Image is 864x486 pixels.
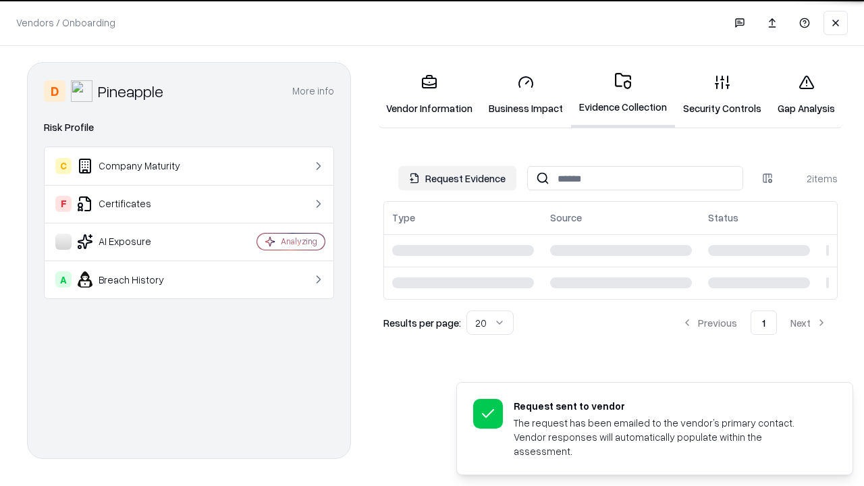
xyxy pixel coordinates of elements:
[671,310,838,335] nav: pagination
[55,271,72,288] div: A
[55,271,217,288] div: Breach History
[292,79,334,103] button: More info
[571,62,675,128] a: Evidence Collection
[55,196,72,212] div: F
[98,80,163,102] div: Pineapple
[769,63,843,126] a: Gap Analysis
[675,63,769,126] a: Security Controls
[784,171,838,186] div: 2 items
[44,80,65,102] div: D
[378,63,481,126] a: Vendor Information
[55,196,217,212] div: Certificates
[55,234,217,250] div: AI Exposure
[751,310,777,335] button: 1
[55,158,72,174] div: C
[55,158,217,174] div: Company Maturity
[392,211,415,225] div: Type
[514,416,820,458] div: The request has been emailed to the vendor’s primary contact. Vendor responses will automatically...
[481,63,571,126] a: Business Impact
[281,236,317,247] div: Analyzing
[44,119,334,136] div: Risk Profile
[708,211,738,225] div: Status
[71,80,92,102] img: Pineapple
[16,16,115,30] p: Vendors / Onboarding
[398,166,516,190] button: Request Evidence
[383,316,461,330] p: Results per page:
[550,211,582,225] div: Source
[514,399,820,413] div: Request sent to vendor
